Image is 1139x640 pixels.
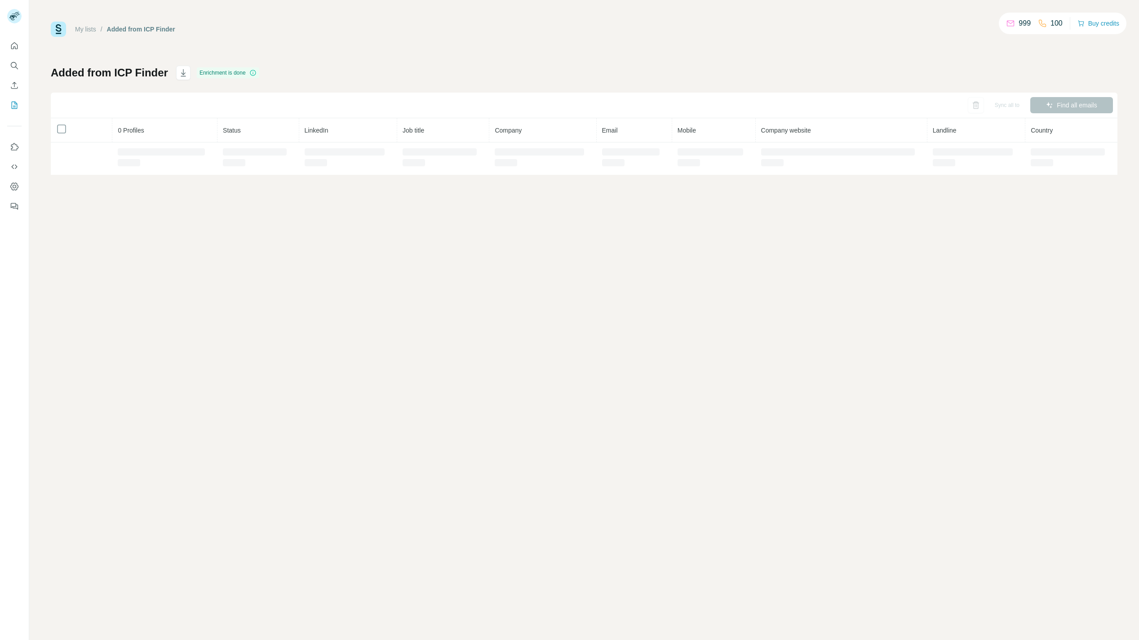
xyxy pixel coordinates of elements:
span: Company [495,127,522,134]
button: Search [7,58,22,74]
button: Quick start [7,38,22,54]
img: Surfe Logo [51,22,66,37]
button: Use Surfe API [7,159,22,175]
button: Dashboard [7,178,22,195]
button: My lists [7,97,22,113]
a: My lists [75,26,96,33]
span: Mobile [678,127,696,134]
span: 0 Profiles [118,127,144,134]
li: / [101,25,102,34]
span: Status [223,127,241,134]
button: Use Surfe on LinkedIn [7,139,22,155]
h1: Added from ICP Finder [51,66,168,80]
button: Feedback [7,198,22,214]
span: LinkedIn [305,127,328,134]
div: Enrichment is done [197,67,259,78]
span: Landline [933,127,957,134]
span: Job title [403,127,424,134]
span: Email [602,127,618,134]
span: Country [1031,127,1053,134]
button: Buy credits [1077,17,1119,30]
span: Company website [761,127,811,134]
p: 100 [1050,18,1063,29]
button: Enrich CSV [7,77,22,93]
div: Added from ICP Finder [107,25,175,34]
p: 999 [1019,18,1031,29]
